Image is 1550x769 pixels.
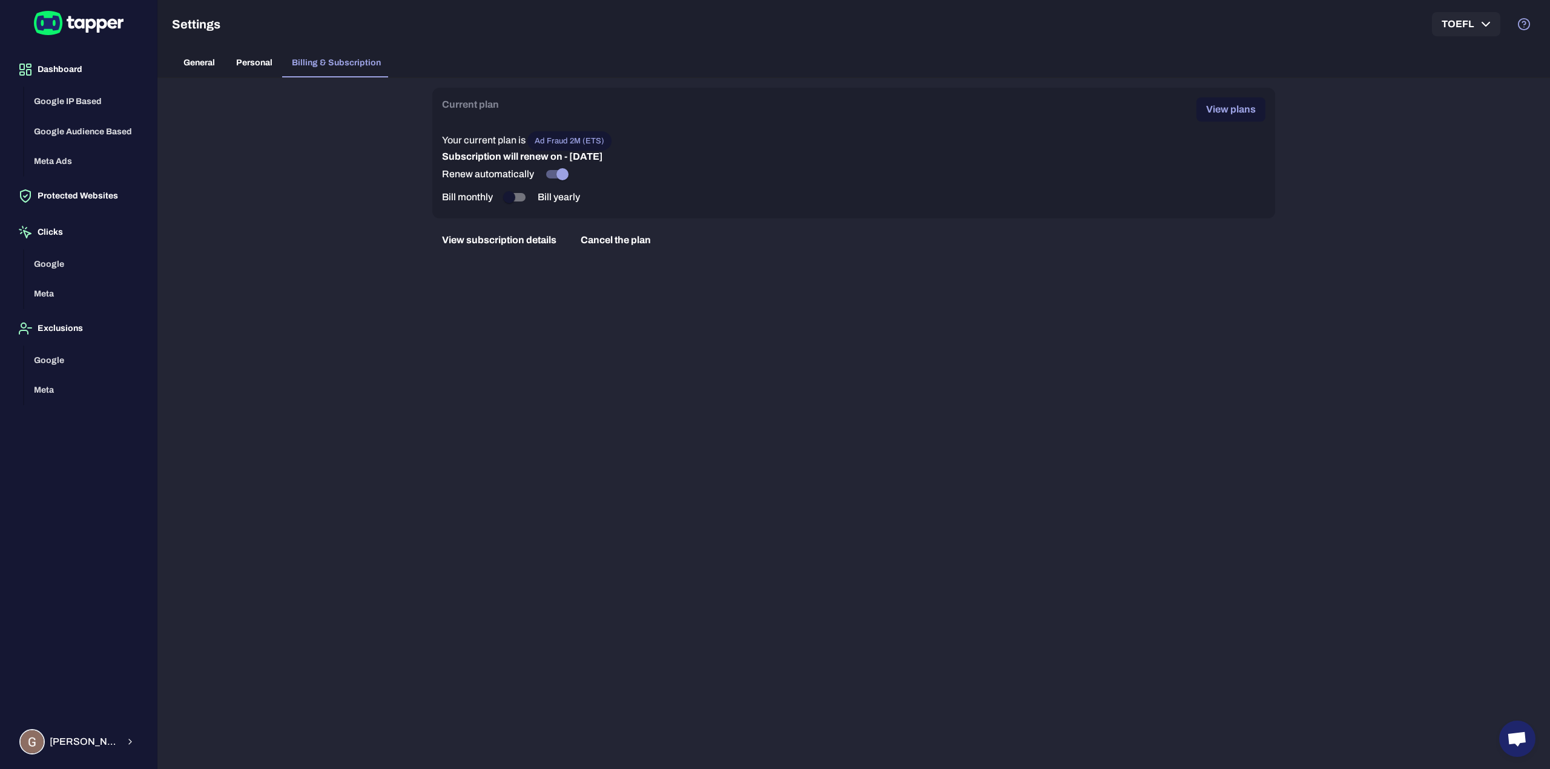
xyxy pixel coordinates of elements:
[10,179,147,213] button: Protected Websites
[1499,721,1535,757] div: Open chat
[24,279,147,309] button: Meta
[10,190,147,200] a: Protected Websites
[442,131,1265,151] p: Your current plan is
[236,57,272,68] span: Personal
[24,345,147,376] button: Google
[24,288,147,298] a: Meta
[571,228,661,252] button: Cancel the plan
[10,215,147,249] button: Clicks
[24,155,147,166] a: Meta Ads
[172,17,220,31] h5: Settings
[10,322,147,333] a: Exclusions
[1196,103,1265,114] a: View plans
[1196,97,1265,122] button: View plans
[21,730,44,753] img: Guillaume Lebelle
[10,53,147,87] button: Dashboard
[292,57,381,68] span: Billing & Subscription
[24,384,147,394] a: Meta
[432,228,566,252] button: View subscription details
[10,226,147,237] a: Clicks
[24,258,147,268] a: Google
[50,736,118,748] span: [PERSON_NAME] Lebelle
[10,724,147,759] button: Guillaume Lebelle[PERSON_NAME] Lebelle
[24,249,147,280] button: Google
[442,151,1265,163] p: Subscription will renew on - [DATE]
[24,354,147,364] a: Google
[10,64,147,74] a: Dashboard
[24,146,147,177] button: Meta Ads
[527,136,612,146] span: Ad Fraud 2M (ETS)
[442,97,499,112] h6: Current plan
[1432,12,1500,36] button: TOEFL
[24,96,147,106] a: Google IP Based
[183,57,215,68] span: General
[24,375,147,405] button: Meta
[24,117,147,147] button: Google Audience Based
[538,191,580,203] span: Bill yearly
[442,168,534,180] span: Renew automatically
[24,125,147,136] a: Google Audience Based
[10,312,147,345] button: Exclusions
[24,87,147,117] button: Google IP Based
[442,191,493,203] span: Bill monthly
